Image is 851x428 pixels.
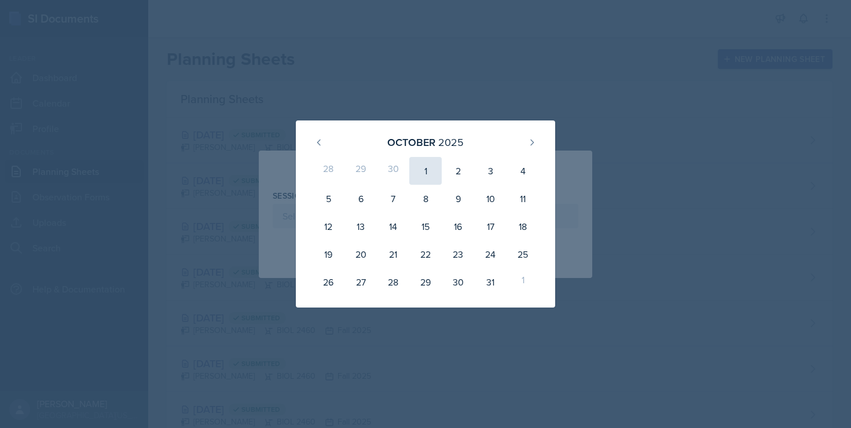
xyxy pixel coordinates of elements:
div: 22 [409,240,442,268]
div: 7 [377,185,409,213]
div: 11 [507,185,539,213]
div: October [387,134,435,150]
div: 29 [409,268,442,296]
div: 23 [442,240,474,268]
div: 9 [442,185,474,213]
div: 3 [474,157,507,185]
div: 19 [312,240,344,268]
div: 29 [344,157,377,185]
div: 1 [507,268,539,296]
div: 14 [377,213,409,240]
div: 21 [377,240,409,268]
div: 16 [442,213,474,240]
div: 20 [344,240,377,268]
div: 28 [377,268,409,296]
div: 6 [344,185,377,213]
div: 8 [409,185,442,213]
div: 27 [344,268,377,296]
div: 30 [377,157,409,185]
div: 5 [312,185,344,213]
div: 25 [507,240,539,268]
div: 2025 [438,134,464,150]
div: 2 [442,157,474,185]
div: 26 [312,268,344,296]
div: 12 [312,213,344,240]
div: 30 [442,268,474,296]
div: 24 [474,240,507,268]
div: 1 [409,157,442,185]
div: 10 [474,185,507,213]
div: 15 [409,213,442,240]
div: 17 [474,213,507,240]
div: 13 [344,213,377,240]
div: 18 [507,213,539,240]
div: 4 [507,157,539,185]
div: 31 [474,268,507,296]
div: 28 [312,157,344,185]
